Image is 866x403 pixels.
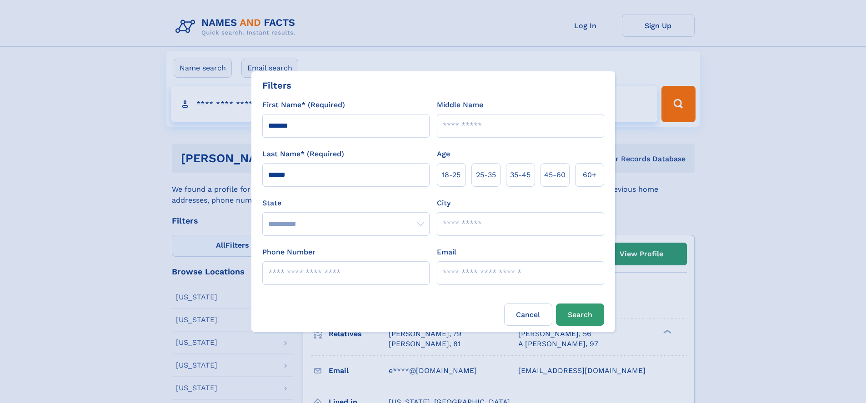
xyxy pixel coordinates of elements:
label: Email [437,247,456,258]
label: Middle Name [437,100,483,110]
label: Phone Number [262,247,315,258]
span: 45‑60 [544,169,566,180]
div: Filters [262,79,291,92]
label: State [262,198,430,209]
label: First Name* (Required) [262,100,345,110]
label: City [437,198,451,209]
button: Search [556,303,604,326]
span: 60+ [583,169,596,180]
label: Last Name* (Required) [262,149,344,159]
span: 35‑45 [510,169,531,180]
span: 25‑35 [476,169,496,180]
span: 18‑25 [442,169,461,180]
label: Cancel [504,303,552,326]
label: Age [437,149,450,159]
